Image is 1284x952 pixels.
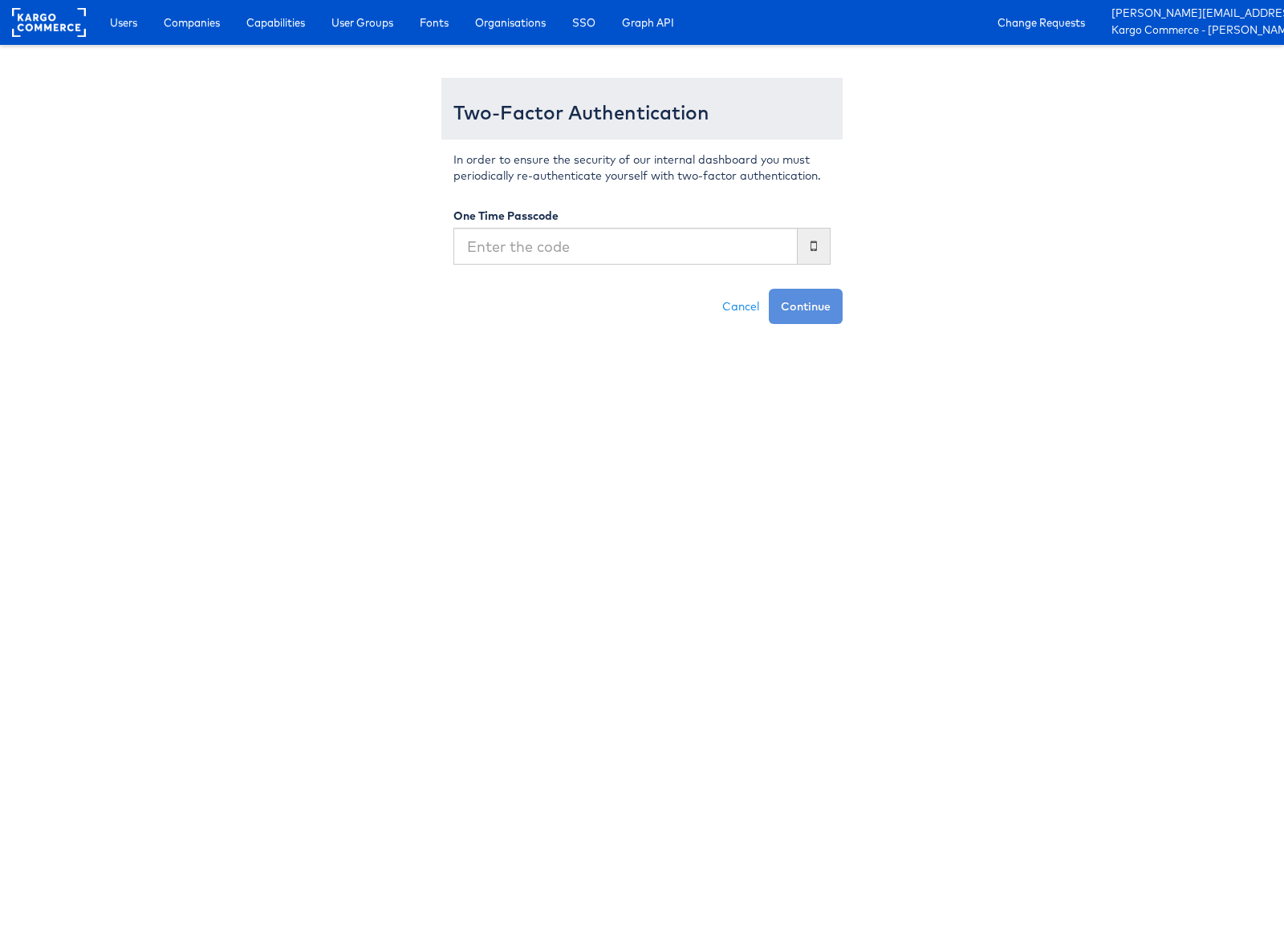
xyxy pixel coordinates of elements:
span: User Groups [331,14,393,30]
span: Fonts [420,14,449,30]
label: One Time Passcode [453,208,559,224]
a: Kargo Commerce - [PERSON_NAME] [1111,22,1272,39]
a: Cancel [713,289,769,324]
span: Users [110,14,137,30]
a: User Groups [319,8,405,37]
a: Companies [152,8,232,37]
button: Continue [769,289,843,324]
a: Fonts [408,8,461,37]
a: Change Requests [985,8,1097,37]
a: Graph API [610,8,686,37]
a: Organisations [463,8,558,37]
a: [PERSON_NAME][EMAIL_ADDRESS][PERSON_NAME][DOMAIN_NAME] [1111,6,1272,22]
a: SSO [560,8,607,37]
span: SSO [572,14,595,30]
span: Organisations [475,14,546,30]
span: Graph API [622,14,674,30]
h3: Two-Factor Authentication [453,102,831,123]
p: In order to ensure the security of our internal dashboard you must periodically re-authenticate y... [453,152,831,184]
span: Companies [164,14,220,30]
a: Capabilities [234,8,317,37]
a: Users [98,8,149,37]
span: Capabilities [246,14,305,30]
input: Enter the code [453,228,798,265]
